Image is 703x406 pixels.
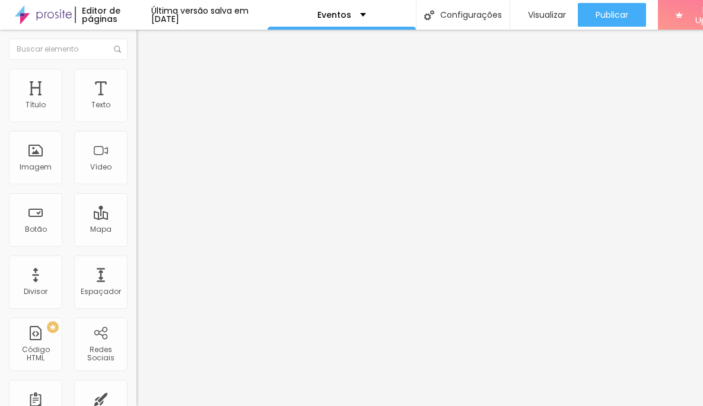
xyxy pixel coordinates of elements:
div: Vídeo [90,163,112,171]
p: Eventos [317,11,351,19]
div: Divisor [24,287,47,296]
div: Título [26,101,46,109]
input: Buscar elemento [9,39,128,60]
span: Publicar [596,10,628,20]
div: Código HTML [12,346,59,363]
div: Mapa [90,225,112,234]
div: Última versão salva em [DATE] [151,7,268,23]
div: Imagem [20,163,52,171]
button: Publicar [578,3,646,27]
img: Icone [424,10,434,20]
img: Icone [114,46,121,53]
button: Visualizar [510,3,578,27]
div: Redes Sociais [77,346,124,363]
div: Botão [25,225,47,234]
span: Visualizar [528,10,566,20]
div: Editor de páginas [75,7,152,23]
div: Texto [91,101,110,109]
div: Espaçador [81,287,121,296]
